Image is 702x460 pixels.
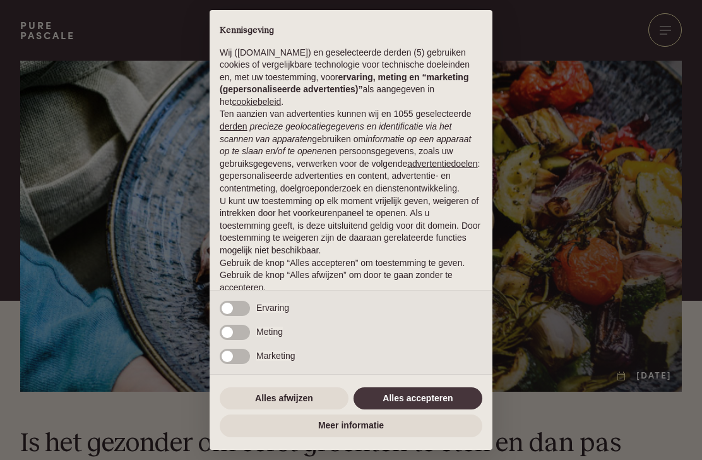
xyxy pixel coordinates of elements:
[232,97,281,107] a: cookiebeleid
[220,257,482,294] p: Gebruik de knop “Alles accepteren” om toestemming te geven. Gebruik de knop “Alles afwijzen” om d...
[220,415,482,437] button: Meer informatie
[354,387,482,410] button: Alles accepteren
[220,195,482,257] p: U kunt uw toestemming op elk moment vrijelijk geven, weigeren of intrekken door het voorkeurenpan...
[220,387,348,410] button: Alles afwijzen
[220,25,482,37] h2: Kennisgeving
[256,327,283,337] span: Meting
[256,303,289,313] span: Ervaring
[220,72,468,95] strong: ervaring, meting en “marketing (gepersonaliseerde advertenties)”
[220,121,247,133] button: derden
[220,108,482,195] p: Ten aanzien van advertenties kunnen wij en 1055 geselecteerde gebruiken om en persoonsgegevens, z...
[220,134,472,157] em: informatie op een apparaat op te slaan en/of te openen
[407,158,477,171] button: advertentiedoelen
[220,47,482,109] p: Wij ([DOMAIN_NAME]) en geselecteerde derden (5) gebruiken cookies of vergelijkbare technologie vo...
[256,351,295,361] span: Marketing
[220,121,451,144] em: precieze geolocatiegegevens en identificatie via het scannen van apparaten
